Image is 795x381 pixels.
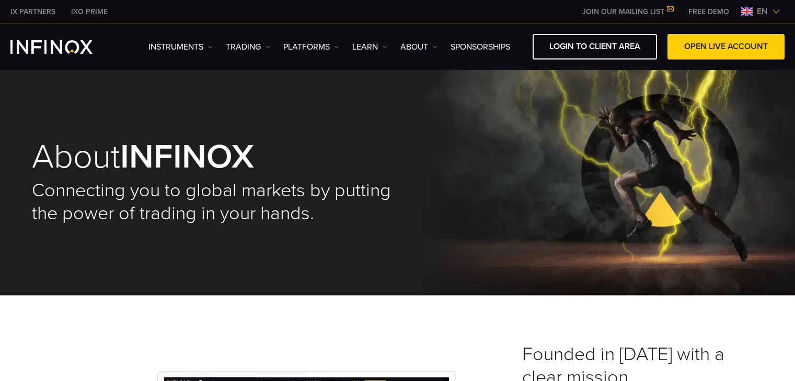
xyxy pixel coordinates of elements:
a: SPONSORSHIPS [451,41,510,53]
a: TRADING [226,41,270,53]
a: INFINOX [3,6,63,17]
a: INFINOX [63,6,116,17]
a: INFINOX MENU [681,6,737,17]
a: Instruments [148,41,213,53]
a: INFINOX Logo [10,40,117,54]
a: Learn [352,41,387,53]
a: JOIN OUR MAILING LIST [574,7,681,16]
a: OPEN LIVE ACCOUNT [667,34,785,59]
a: ABOUT [400,41,437,53]
a: PLATFORMS [283,41,339,53]
a: LOGIN TO CLIENT AREA [533,34,657,59]
span: en [753,5,772,18]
